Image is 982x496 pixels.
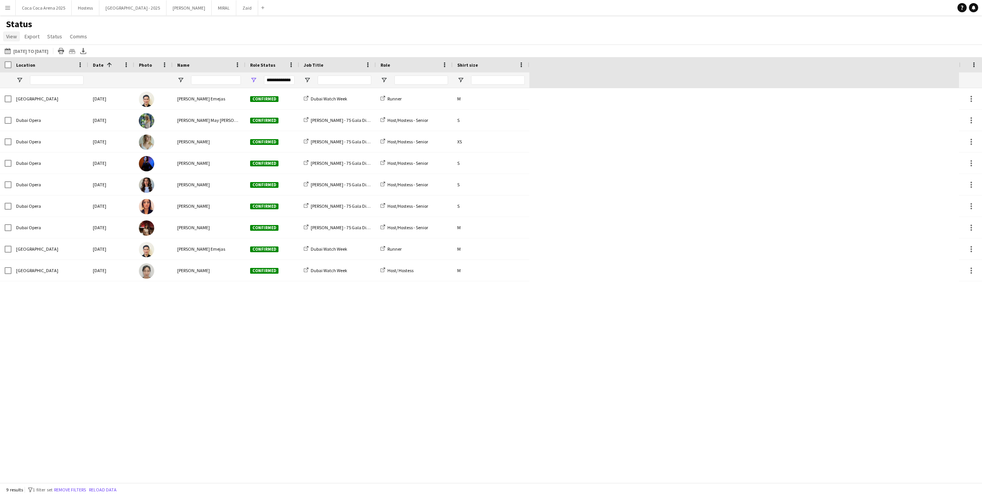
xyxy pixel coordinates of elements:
[139,92,154,107] img: Jessie Rhelo Emejas
[236,0,258,15] button: Zaid
[88,260,134,281] div: [DATE]
[304,268,347,273] a: Dubai Watch Week
[250,96,278,102] span: Confirmed
[453,217,529,238] div: M
[139,113,154,128] img: Laura May Harding
[139,263,154,279] img: Yingying Zhao
[311,117,376,123] span: [PERSON_NAME] - 75 Gala Dinner
[387,246,402,252] span: Runner
[177,225,210,230] span: [PERSON_NAME]
[177,117,252,123] span: [PERSON_NAME] May [PERSON_NAME]
[93,62,104,68] span: Date
[387,268,414,273] span: Host/ Hostess
[88,110,134,131] div: [DATE]
[304,160,376,166] a: [PERSON_NAME] - 75 Gala Dinner
[250,268,278,274] span: Confirmed
[12,153,88,174] div: Dubai Opera
[3,46,50,56] button: [DATE] to [DATE]
[387,225,428,230] span: Host/Hostess - Senior
[250,118,278,123] span: Confirmed
[191,76,241,85] input: Name Filter Input
[304,225,376,230] a: [PERSON_NAME] - 75 Gala Dinner
[304,77,311,84] button: Open Filter Menu
[387,182,428,187] span: Host/Hostess - Senior
[453,153,529,174] div: S
[139,62,152,68] span: Photo
[177,96,225,102] span: [PERSON_NAME] Emejas
[139,177,154,193] img: Yasmine Al khayat
[381,117,428,123] a: Host/Hostess - Senior
[88,131,134,152] div: [DATE]
[72,0,99,15] button: Hostess
[381,96,402,102] a: Runner
[311,268,347,273] span: Dubai Watch Week
[12,110,88,131] div: Dubai Opera
[387,160,428,166] span: Host/Hostess - Senior
[16,62,35,68] span: Location
[53,486,87,494] button: Remove filters
[33,487,53,493] span: 1 filter set
[381,160,428,166] a: Host/Hostess - Senior
[311,225,376,230] span: [PERSON_NAME] - 75 Gala Dinner
[12,260,88,281] div: [GEOGRAPHIC_DATA]
[16,0,72,15] button: Coca Coca Arena 2025
[88,174,134,195] div: [DATE]
[453,110,529,131] div: S
[250,139,278,145] span: Confirmed
[250,204,278,209] span: Confirmed
[12,131,88,152] div: Dubai Opera
[387,96,402,102] span: Runner
[88,88,134,109] div: [DATE]
[304,246,347,252] a: Dubai Watch Week
[453,88,529,109] div: M
[250,246,278,252] span: Confirmed
[56,46,66,56] app-action-btn: Print
[381,268,414,273] a: Host/ Hostess
[139,242,154,257] img: Jessie Rhelo Emejas
[3,31,20,41] a: View
[88,195,134,217] div: [DATE]
[250,77,257,84] button: Open Filter Menu
[453,260,529,281] div: M
[177,77,184,84] button: Open Filter Menu
[12,217,88,238] div: Dubai Opera
[177,182,210,187] span: [PERSON_NAME]
[318,76,371,85] input: Job Title Filter Input
[87,486,118,494] button: Reload data
[304,182,376,187] a: [PERSON_NAME] - 75 Gala Dinner
[177,246,225,252] span: [PERSON_NAME] Emejas
[177,62,189,68] span: Name
[30,76,84,85] input: Location Filter Input
[79,46,88,56] app-action-btn: Export XLSX
[387,117,428,123] span: Host/Hostess - Senior
[381,77,387,84] button: Open Filter Menu
[250,182,278,188] span: Confirmed
[394,76,448,85] input: Role Filter Input
[25,33,40,40] span: Export
[12,195,88,217] div: Dubai Opera
[12,174,88,195] div: Dubai Opera
[250,225,278,231] span: Confirmed
[44,31,65,41] a: Status
[139,156,154,171] img: Ines Abdouni
[457,77,464,84] button: Open Filter Menu
[70,33,87,40] span: Comms
[139,135,154,150] img: Evelyn Harrington
[387,203,428,209] span: Host/Hostess - Senior
[453,131,529,152] div: XS
[99,0,166,15] button: [GEOGRAPHIC_DATA] - 2025
[47,33,62,40] span: Status
[139,199,154,214] img: Helene Boussiard
[311,246,347,252] span: Dubai Watch Week
[177,268,210,273] span: [PERSON_NAME]
[67,31,90,41] a: Comms
[177,203,210,209] span: [PERSON_NAME]
[88,217,134,238] div: [DATE]
[471,76,525,85] input: Shirt size Filter Input
[177,160,210,166] span: [PERSON_NAME]
[381,62,390,68] span: Role
[88,153,134,174] div: [DATE]
[177,139,210,145] span: [PERSON_NAME]
[21,31,43,41] a: Export
[212,0,236,15] button: MIRAL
